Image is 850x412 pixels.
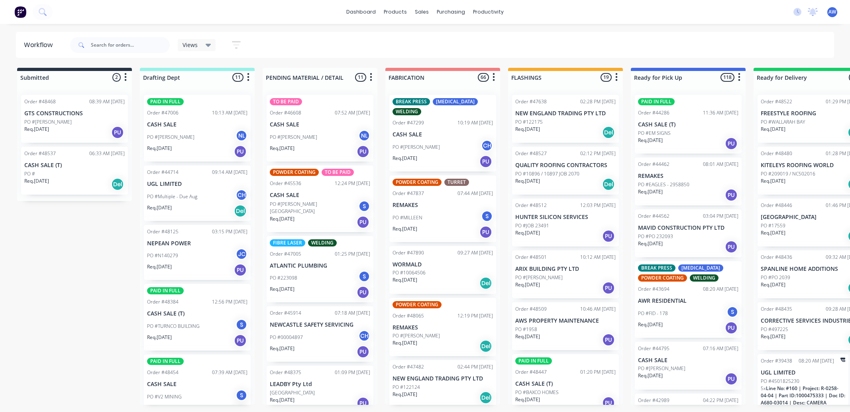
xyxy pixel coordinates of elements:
[638,181,689,188] p: PO #EAGLES - 2958850
[761,357,792,365] div: Order #39438
[761,369,845,376] p: UGL LIMITED
[236,389,247,401] div: S
[147,181,247,187] p: UGL LIMITED
[236,248,247,260] div: JC
[393,131,493,138] p: CASH SALE
[335,369,370,376] div: 01:09 PM [DATE]
[638,372,663,379] p: Req. [DATE]
[515,126,540,133] p: Req. [DATE]
[638,233,673,240] p: PO #PO 232093
[322,169,354,176] div: TO BE PAID
[14,6,26,18] img: Factory
[357,145,369,158] div: PU
[147,204,172,211] p: Req. [DATE]
[393,269,426,276] p: PO #10064506
[270,396,294,404] p: Req. [DATE]
[380,6,411,18] div: products
[515,369,547,376] div: Order #48447
[515,202,547,209] div: Order #48512
[479,155,492,168] div: PU
[515,389,559,396] p: PO #BAXCO HOMES
[761,98,792,105] div: Order #48522
[357,397,369,410] div: PU
[515,396,540,403] p: Req. [DATE]
[270,134,317,141] p: PO #[PERSON_NAME]
[515,326,537,333] p: PO #1958
[433,98,478,105] div: [MEDICAL_DATA]
[335,180,370,187] div: 12:24 PM [DATE]
[270,180,301,187] div: Order #45536
[635,209,742,257] div: Order #4456203:04 PM [DATE]MAVID CONSTRUCTION PTY LTDPO #PO 232093Req.[DATE]PU
[393,179,442,186] div: POWDER COATING
[411,6,433,18] div: sales
[638,173,738,179] p: REMAKES
[270,345,294,352] p: Req. [DATE]
[635,158,742,205] div: Order #4446208:01 AM [DATE]REMAKESPO #EAGLES - 2958850Req.[DATE]PU
[147,134,194,141] p: PO #[PERSON_NAME]
[690,274,718,282] div: WELDING
[638,310,668,317] p: PO #FID - 178
[635,261,742,338] div: BREAK PRESS[MEDICAL_DATA]POWDER COATINGWELDINGOrder #4369408:20 AM [DATE]AWR RESIDENTIALPO #FID -...
[580,369,616,376] div: 01:20 PM [DATE]
[638,109,669,116] div: Order #44286
[212,109,247,116] div: 10:13 AM [DATE]
[393,214,422,221] p: PO #MILLEEN
[342,6,380,18] a: dashboard
[267,166,373,232] div: POWDER COATINGTO BE PAIDOrder #4553612:24 PM [DATE]CASH SALEPO #[PERSON_NAME][GEOGRAPHIC_DATA]SRe...
[638,161,669,168] div: Order #44462
[389,175,496,242] div: POWDER COATINGTURRETOrder #4783707:44 AM [DATE]REMAKESPO #MILLEENSReq.[DATE]PU
[515,170,579,177] p: PO #10896 / 10897 JOB 2070
[515,317,616,324] p: AWS PROPERTY MAINTENANCE
[144,166,251,221] div: Order #4471409:14 AM [DATE]UGL LIMITEDPO #Multiple - Due AugCHReq.[DATE]Del
[335,250,370,258] div: 01:25 PM [DATE]
[270,201,358,215] p: PO #[PERSON_NAME][GEOGRAPHIC_DATA]
[89,98,125,105] div: 08:39 AM [DATE]
[393,339,417,347] p: Req. [DATE]
[580,98,616,105] div: 02:28 PM [DATE]
[638,365,685,372] p: PO #[PERSON_NAME]
[147,298,179,306] div: Order #48384
[24,177,49,185] p: Req. [DATE]
[481,140,493,152] div: CH
[393,98,430,105] div: BREAK PRESS
[761,274,790,281] p: PO #PO 2039
[393,312,424,319] div: Order #48065
[270,334,303,341] p: PO #00004897
[635,342,742,390] div: Order #4479507:16 AM [DATE]CASH SALEPO #[PERSON_NAME]Req.[DATE]PU
[515,229,540,237] p: Req. [DATE]
[515,118,543,126] p: PO #122175
[761,126,785,133] p: Req. [DATE]
[357,345,369,358] div: PU
[457,363,493,371] div: 02:44 PM [DATE]
[270,109,301,116] div: Order #46608
[515,214,616,221] p: HUNTER SILICON SERVICES
[393,375,493,382] p: NEW ENGLAND TRADING PTY LTD
[638,98,675,105] div: PAID IN FULL
[24,40,57,50] div: Workflow
[515,357,552,365] div: PAID IN FULL
[725,137,738,150] div: PU
[638,225,738,231] p: MAVID CONSTRUCTION PTY LTD
[761,254,792,261] div: Order #48436
[270,389,315,396] p: [GEOGRAPHIC_DATA]
[270,145,294,152] p: Req. [DATE]
[479,226,492,239] div: PU
[147,358,184,365] div: PAID IN FULL
[638,137,663,144] p: Req. [DATE]
[147,263,172,270] p: Req. [DATE]
[335,309,370,317] div: 07:18 AM [DATE]
[515,266,616,272] p: ARIX BUILDING PTY LTD
[393,190,424,197] div: Order #47837
[147,310,247,317] p: CASH SALE (T)
[515,254,547,261] div: Order #48501
[270,381,370,388] p: LEADBY Pty Ltd
[512,302,619,350] div: Order #4850910:46 AM [DATE]AWS PROPERTY MAINTENANCEPO #1958Req.[DATE]PU
[24,118,72,126] p: PO #[PERSON_NAME]
[357,216,369,229] div: PU
[144,225,251,280] div: Order #4812503:15 PM [DATE]NEPEAN POWERPO #N140279JCReq.[DATE]PU
[358,200,370,212] div: S
[111,126,124,139] div: PU
[270,369,301,376] div: Order #48375
[147,369,179,376] div: Order #48454
[389,360,496,408] div: Order #4748202:44 PM [DATE]NEW ENGLAND TRADING PTY LTDPO #122124Req.[DATE]Del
